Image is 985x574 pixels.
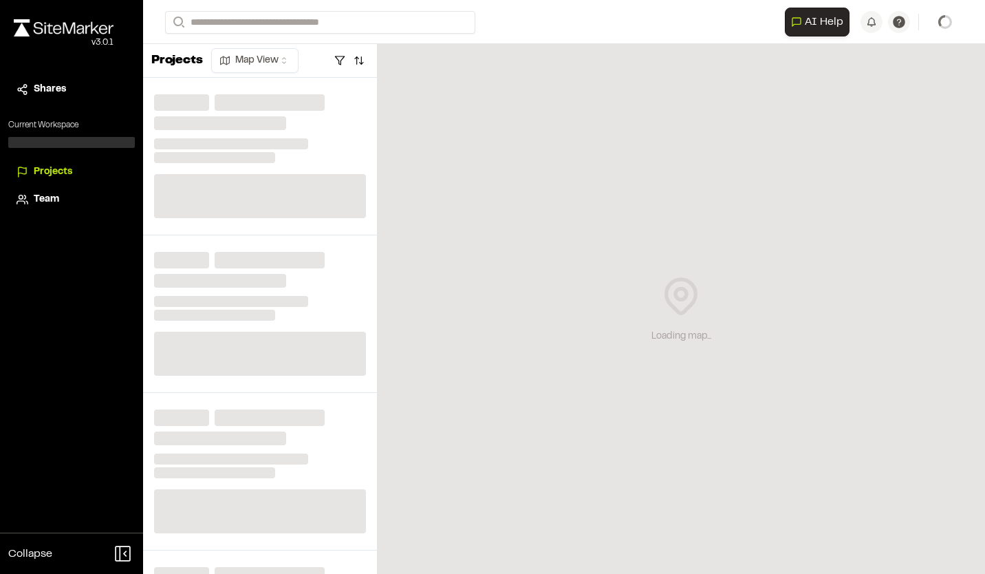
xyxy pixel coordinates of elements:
[165,11,190,34] button: Search
[14,36,113,49] div: Oh geez...please don't...
[17,82,127,97] a: Shares
[151,52,203,70] p: Projects
[651,329,711,344] div: Loading map...
[17,164,127,180] a: Projects
[785,8,855,36] div: Open AI Assistant
[34,192,59,207] span: Team
[14,19,113,36] img: rebrand.png
[34,82,66,97] span: Shares
[34,164,72,180] span: Projects
[8,546,52,562] span: Collapse
[17,192,127,207] a: Team
[8,119,135,131] p: Current Workspace
[785,8,849,36] button: Open AI Assistant
[805,14,843,30] span: AI Help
